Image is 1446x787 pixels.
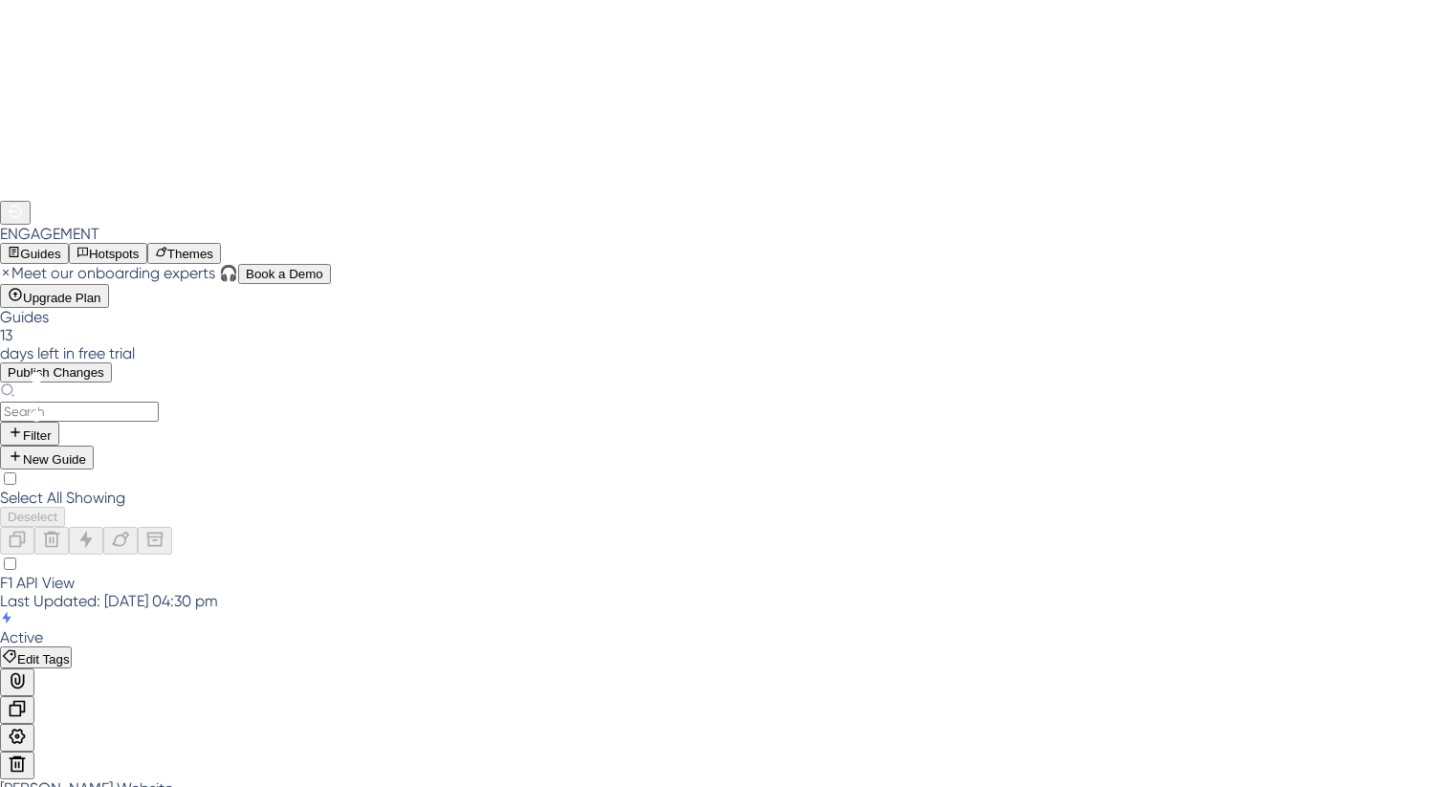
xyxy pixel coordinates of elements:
[238,264,331,284] button: Book a Demo
[11,264,238,282] span: Meet our onboarding experts 🎧
[8,365,104,380] span: Publish Changes
[69,243,147,264] button: Hotspots
[23,428,52,443] span: Filter
[147,243,221,264] button: Themes
[4,472,16,485] input: Select All Showing
[23,452,86,467] span: New Guide
[246,267,323,281] span: Book a Demo
[23,291,101,305] span: Upgrade Plan
[8,510,57,524] span: Deselect
[17,652,70,667] span: Edit Tags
